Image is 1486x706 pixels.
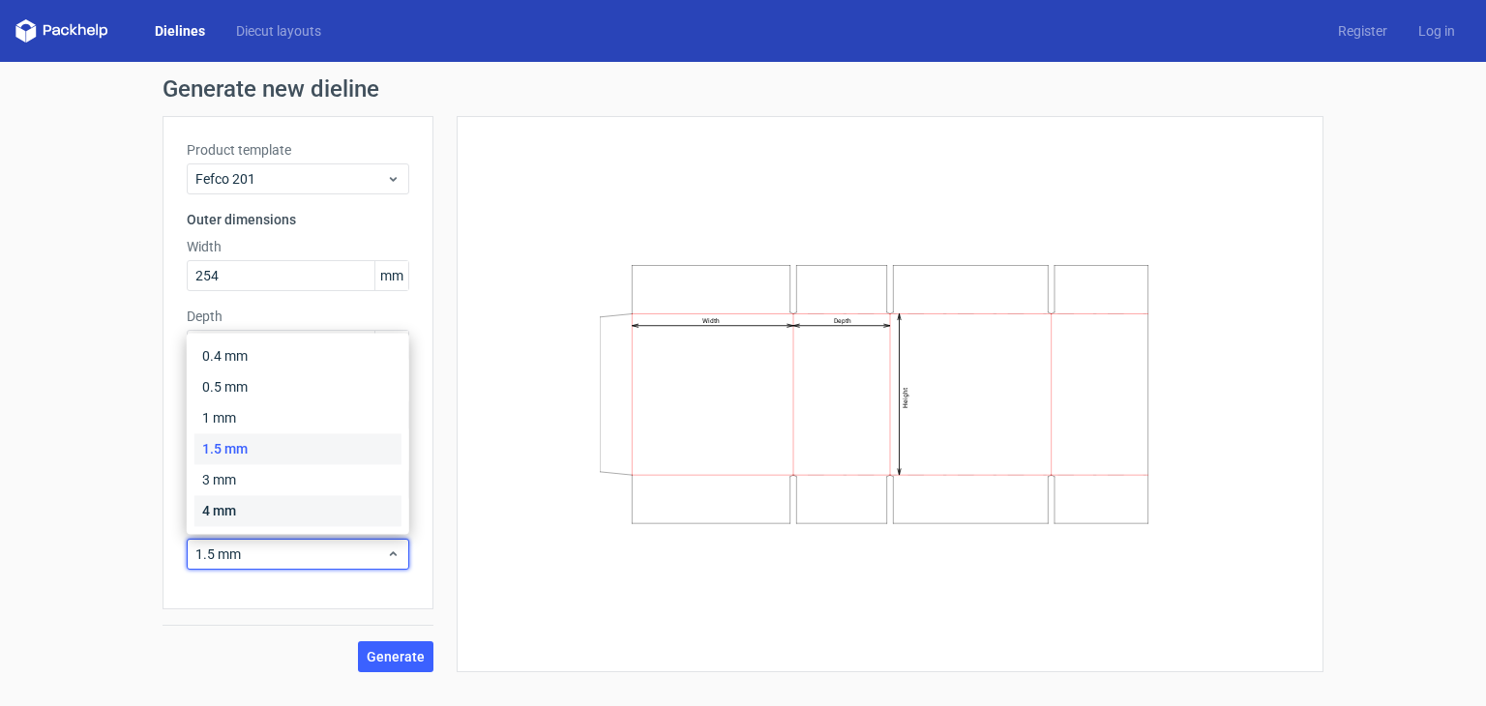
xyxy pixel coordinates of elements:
span: mm [374,331,408,360]
a: Dielines [139,21,221,41]
span: Generate [367,650,425,663]
text: Width [702,317,720,325]
text: Height [902,388,909,408]
div: 3 mm [194,464,401,495]
a: Register [1323,21,1403,41]
label: Product template [187,140,409,160]
div: 0.5 mm [194,371,401,402]
a: Log in [1403,21,1471,41]
h3: Outer dimensions [187,210,409,229]
div: 0.4 mm [194,340,401,371]
h1: Generate new dieline [163,77,1323,101]
span: 1.5 mm [195,544,386,564]
label: Width [187,237,409,256]
span: Fefco 201 [195,169,386,189]
text: Depth [834,317,851,325]
label: Depth [187,307,409,326]
span: mm [374,261,408,290]
a: Diecut layouts [221,21,337,41]
button: Generate [358,641,433,672]
div: 1.5 mm [194,433,401,464]
div: 1 mm [194,402,401,433]
div: 4 mm [194,495,401,526]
